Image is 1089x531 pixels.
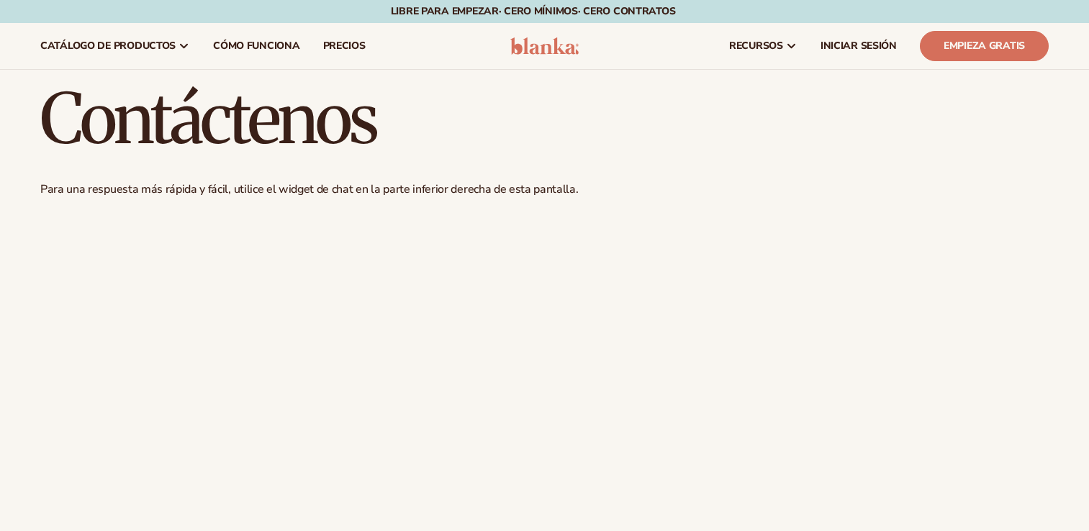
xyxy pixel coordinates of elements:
[920,31,1049,61] a: Empieza gratis
[821,40,897,52] span: INICIAR SESIÓN
[40,40,176,52] span: Catálogo de productos
[809,23,908,69] a: INICIAR SESIÓN
[718,23,809,69] a: Recursos
[40,84,1049,153] h1: Contáctenos
[391,4,676,18] font: Libre para empezar· CERO mínimos· CERO contratos
[202,23,311,69] a: Cómo funciona
[729,40,783,52] span: Recursos
[213,40,299,52] span: Cómo funciona
[29,23,202,69] a: Catálogo de productos
[510,37,579,55] img: logotipo
[312,23,377,69] a: Precios
[323,40,366,52] span: Precios
[40,182,1049,197] p: Para una respuesta más rápida y fácil, utilice el widget de chat en la parte inferior derecha de ...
